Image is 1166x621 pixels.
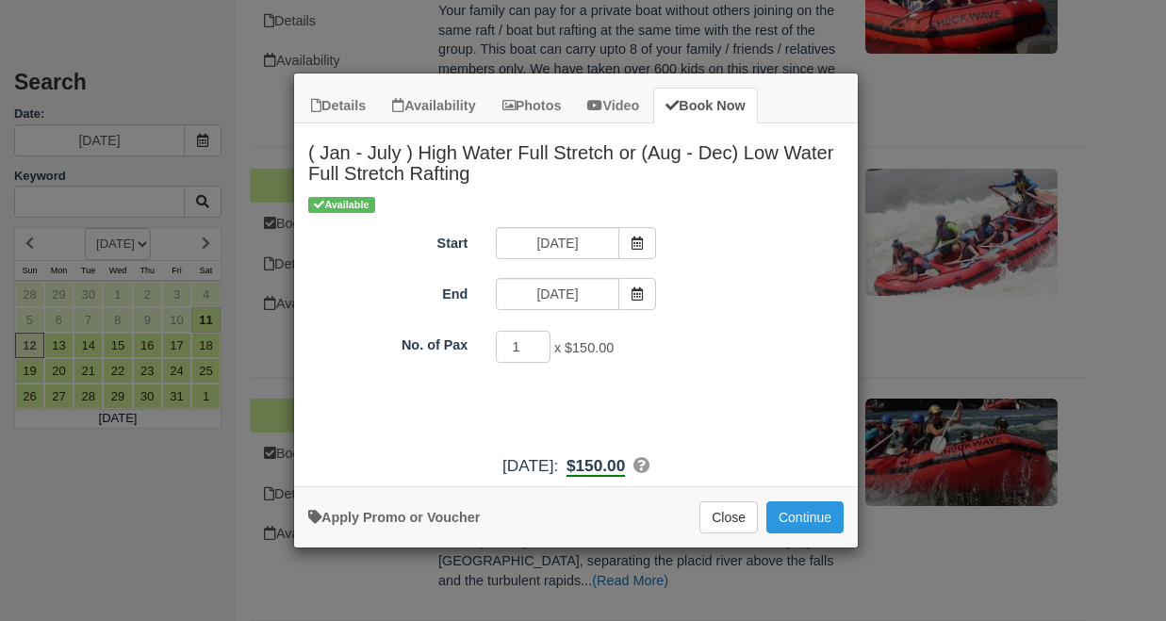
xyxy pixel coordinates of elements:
[294,329,482,355] label: No. of Pax
[308,197,375,213] span: Available
[299,88,378,124] a: Details
[294,454,858,478] div: :
[567,456,625,477] b: $150.00
[294,278,482,304] label: End
[294,123,858,477] div: Item Modal
[490,88,574,124] a: Photos
[575,88,651,124] a: Video
[308,510,480,525] a: Apply Voucher
[380,88,487,124] a: Availability
[294,227,482,253] label: Start
[653,88,757,124] a: Book Now
[496,331,550,363] input: No. of Pax
[294,123,858,194] h2: ( Jan - July ) High Water Full Stretch or (Aug - Dec) Low Water Full Stretch Rafting
[554,341,614,356] span: x $150.00
[502,456,553,475] span: [DATE]
[699,501,758,533] button: Close
[766,501,844,533] button: Add to Booking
